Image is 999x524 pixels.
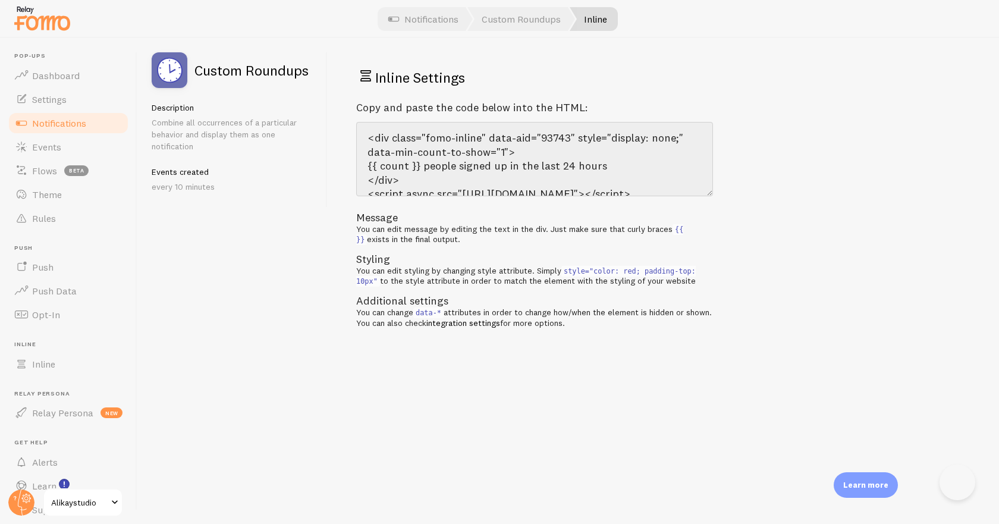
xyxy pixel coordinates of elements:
[7,87,130,111] a: Settings
[940,465,975,500] iframe: Help Scout Beacon - Open
[51,495,108,510] span: Alikaystudio
[152,181,313,193] p: every 10 minutes
[32,480,56,492] span: Learn
[100,407,122,418] span: new
[7,135,130,159] a: Events
[32,407,93,419] span: Relay Persona
[14,52,130,60] span: Pop-ups
[152,167,313,177] h5: Events created
[32,93,67,105] span: Settings
[356,252,713,266] h3: Styling
[426,318,500,328] a: integration settings
[7,183,130,206] a: Theme
[7,255,130,279] a: Push
[32,141,61,153] span: Events
[14,390,130,398] span: Relay Persona
[152,117,313,152] p: Combine all occurrences of a particular behavior and display them as one notification
[32,117,86,129] span: Notifications
[32,165,57,177] span: Flows
[59,479,70,490] svg: <p>Watch New Feature Tutorials!</p>
[356,67,713,87] h2: Inline Settings
[356,266,696,287] code: style="color: red; padding-top: 10px"
[7,206,130,230] a: Rules
[32,189,62,200] span: Theme
[43,488,123,517] a: Alikaystudio
[7,401,130,425] a: Relay Persona new
[14,439,130,447] span: Get Help
[194,63,309,77] h2: Custom Roundups
[834,472,898,498] div: Learn more
[356,294,713,308] h3: Additional settings
[64,165,89,176] span: beta
[7,474,130,498] a: Learn
[7,450,130,474] a: Alerts
[7,111,130,135] a: Notifications
[7,64,130,87] a: Dashboard
[14,341,130,349] span: Inline
[7,279,130,303] a: Push Data
[7,303,130,327] a: Opt-In
[7,352,130,376] a: Inline
[152,102,313,113] h5: Description
[7,159,130,183] a: Flows beta
[32,358,55,370] span: Inline
[356,224,683,246] code: {{ }}
[356,224,713,245] div: You can edit message by editing the text in the div. Just make sure that curly braces exists in t...
[356,211,713,328] div: You can edit styling by changing style attribute. Simply to the style attribute in order to match...
[32,70,80,81] span: Dashboard
[356,211,713,224] h3: Message
[32,212,56,224] span: Rules
[843,479,888,491] p: Learn more
[413,308,444,318] code: data-*
[152,52,187,88] img: fomo_icons_custom_roundups.svg
[32,456,58,468] span: Alerts
[12,3,72,33] img: fomo-relay-logo-orange.svg
[356,101,588,114] label: Copy and paste the code below into the HTML:
[32,285,77,297] span: Push Data
[32,309,60,321] span: Opt-In
[32,261,54,273] span: Push
[356,122,713,196] textarea: <div class="fomo-inline" data-aid="93743" style="display: none;" data-min-count-to-show="1"> {{ c...
[14,244,130,252] span: Push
